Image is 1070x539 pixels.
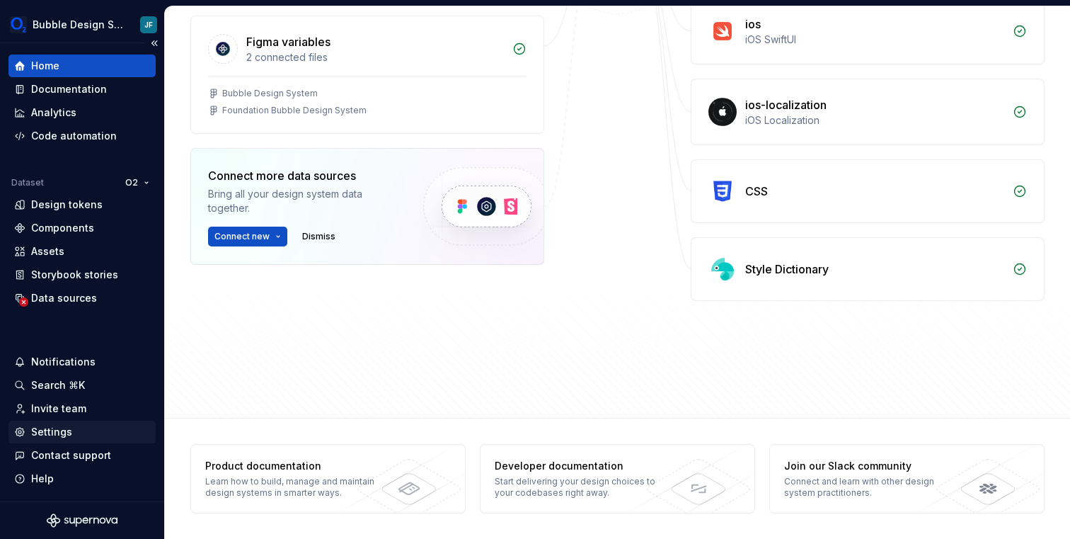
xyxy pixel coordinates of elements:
div: Components [31,221,94,235]
div: Connect more data sources [208,167,399,184]
span: Dismiss [302,231,335,242]
span: Connect new [214,231,270,242]
a: Home [8,55,156,77]
a: Figma variables2 connected filesBubble Design SystemFoundation Bubble Design System [190,16,544,134]
div: Foundation Bubble Design System [222,105,367,116]
button: Bubble Design SystemJF [3,9,161,40]
a: Assets [8,240,156,263]
div: JF [144,19,153,30]
div: Bubble Design System [222,88,318,99]
div: Start delivering your design choices to your codebases right away. [495,476,672,499]
a: Storybook stories [8,263,156,286]
div: Documentation [31,82,107,96]
a: Settings [8,421,156,443]
div: Bring all your design system data together. [208,187,399,215]
div: CSS [745,183,768,200]
div: Search ⌘K [31,378,85,392]
div: ios [745,16,761,33]
button: Search ⌘K [8,374,156,397]
div: Settings [31,425,72,439]
div: Developer documentation [495,459,672,473]
span: O2 [125,177,138,188]
div: Help [31,472,54,486]
button: O2 [119,173,156,193]
a: Analytics [8,101,156,124]
a: Data sources [8,287,156,310]
div: ios-localization [745,96,827,113]
div: Data sources [31,291,97,305]
div: Connect and learn with other design system practitioners. [784,476,961,499]
div: 2 connected files [246,50,504,64]
button: Notifications [8,351,156,373]
a: Join our Slack communityConnect and learn with other design system practitioners. [769,444,1045,514]
div: Product documentation [205,459,382,473]
button: Connect new [208,227,287,246]
a: Design tokens [8,193,156,216]
div: Learn how to build, manage and maintain design systems in smarter ways. [205,476,382,499]
div: Figma variables [246,33,330,50]
button: Dismiss [296,227,342,246]
div: Assets [31,244,64,259]
button: Help [8,467,156,490]
div: iOS SwiftUI [745,33,1004,47]
div: Join our Slack community [784,459,961,473]
a: Developer documentationStart delivering your design choices to your codebases right away. [480,444,755,514]
button: Contact support [8,444,156,467]
div: Dataset [11,177,44,188]
div: Storybook stories [31,268,118,282]
button: Collapse sidebar [144,33,164,53]
div: Style Dictionary [745,261,829,278]
div: iOS Localization [745,113,1004,127]
a: Components [8,217,156,239]
div: Analytics [31,106,76,120]
a: Code automation [8,125,156,147]
div: Code automation [31,129,117,143]
div: Invite team [31,402,86,416]
div: Design tokens [31,198,103,212]
a: Invite team [8,397,156,420]
img: 1a847f6c-1245-4c66-adf2-ab3a177fc91e.png [10,16,27,33]
a: Product documentationLearn how to build, manage and maintain design systems in smarter ways. [190,444,466,514]
svg: Supernova Logo [47,514,117,528]
a: Documentation [8,78,156,101]
div: Home [31,59,59,73]
div: Contact support [31,448,111,463]
div: Bubble Design System [33,18,123,32]
div: Notifications [31,355,96,369]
